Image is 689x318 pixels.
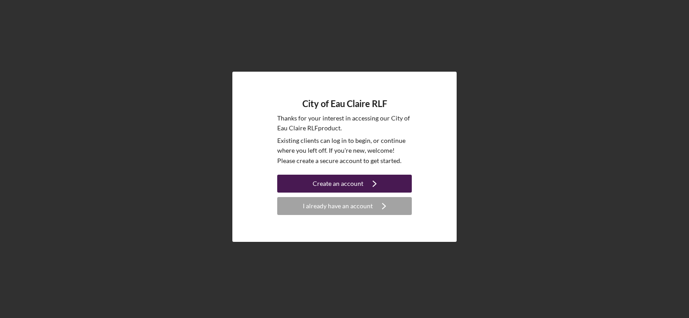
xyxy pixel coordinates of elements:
div: Create an account [313,175,363,193]
button: I already have an account [277,197,412,215]
a: Create an account [277,175,412,195]
h4: City of Eau Claire RLF [302,99,387,109]
button: Create an account [277,175,412,193]
div: I already have an account [303,197,373,215]
p: Existing clients can log in to begin, or continue where you left off. If you're new, welcome! Ple... [277,136,412,166]
p: Thanks for your interest in accessing our City of Eau Claire RLF product. [277,113,412,133]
